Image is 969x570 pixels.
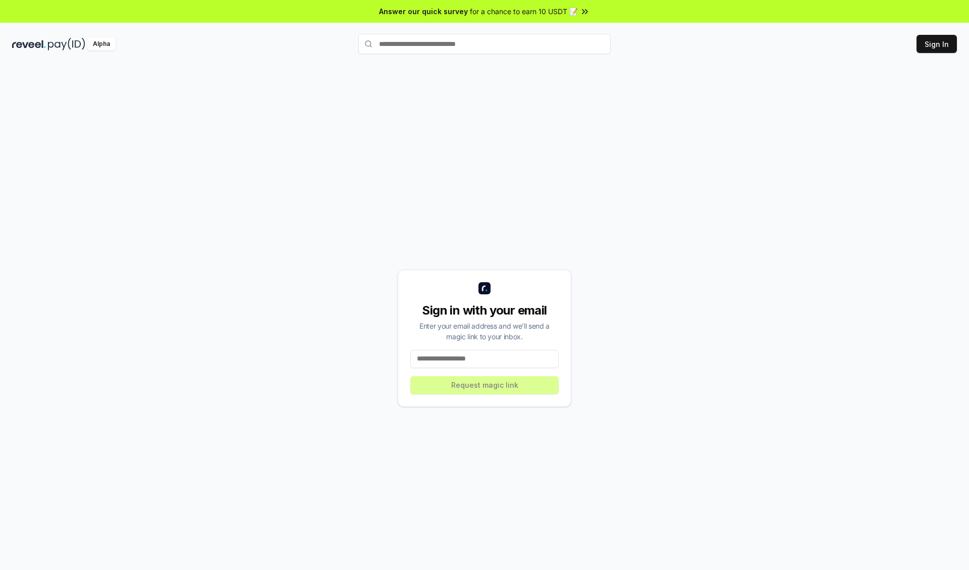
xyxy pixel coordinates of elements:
img: logo_small [478,282,491,294]
div: Alpha [87,38,116,50]
div: Enter your email address and we’ll send a magic link to your inbox. [410,321,559,342]
button: Sign In [917,35,957,53]
span: Answer our quick survey [379,6,468,17]
div: Sign in with your email [410,302,559,319]
img: pay_id [48,38,85,50]
img: reveel_dark [12,38,46,50]
span: for a chance to earn 10 USDT 📝 [470,6,578,17]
